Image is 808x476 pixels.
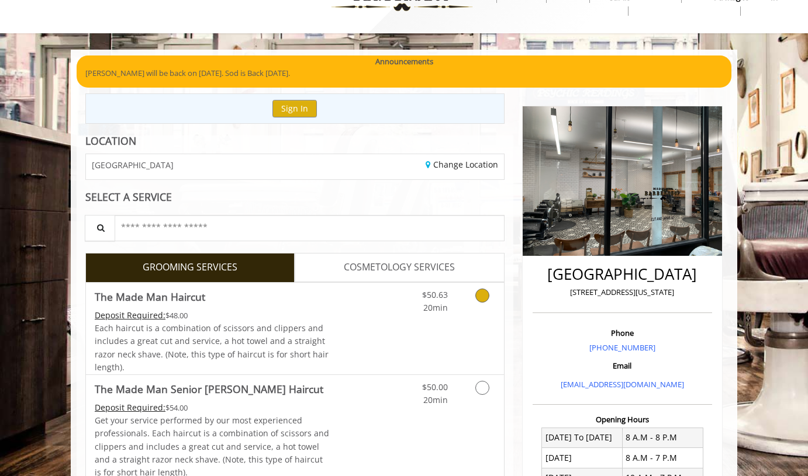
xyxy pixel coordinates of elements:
span: $50.63 [422,289,448,300]
span: This service needs some Advance to be paid before we block your appointment [95,310,165,321]
h3: Opening Hours [533,415,712,423]
a: [PHONE_NUMBER] [589,342,655,353]
span: COSMETOLOGY SERVICES [344,260,455,275]
h2: [GEOGRAPHIC_DATA] [536,266,709,283]
h3: Phone [536,329,709,337]
span: $50.00 [422,381,448,392]
a: [EMAIL_ADDRESS][DOMAIN_NAME] [561,379,684,390]
div: $54.00 [95,401,330,414]
span: 20min [423,394,448,405]
b: The Made Man Haircut [95,289,205,305]
button: Sign In [272,100,317,117]
b: Announcements [375,55,433,68]
span: This service needs some Advance to be paid before we block your appointment [95,402,165,413]
h3: Email [536,362,709,370]
a: Change Location [426,159,498,170]
span: 20min [423,302,448,313]
b: LOCATION [85,134,136,148]
div: SELECT A SERVICE [85,192,505,203]
span: [GEOGRAPHIC_DATA] [92,161,174,169]
div: $48.00 [95,309,330,322]
td: 8 A.M - 8 P.M [622,428,703,447]
td: 8 A.M - 7 P.M [622,448,703,468]
button: Service Search [85,215,115,241]
p: [PERSON_NAME] will be back on [DATE]. Sod is Back [DATE]. [85,67,723,79]
span: GROOMING SERVICES [143,260,237,275]
span: Each haircut is a combination of scissors and clippers and includes a great cut and service, a ho... [95,322,329,373]
p: [STREET_ADDRESS][US_STATE] [536,286,709,298]
td: [DATE] [542,448,623,468]
td: [DATE] To [DATE] [542,428,623,447]
b: The Made Man Senior [PERSON_NAME] Haircut [95,381,323,397]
